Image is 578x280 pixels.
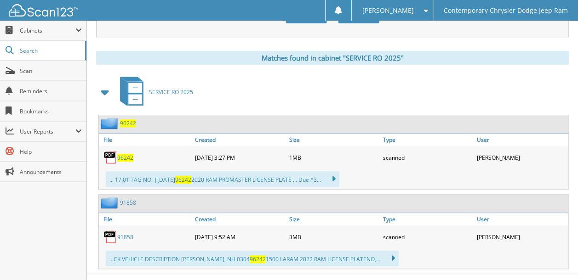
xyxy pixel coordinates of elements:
[20,168,82,176] span: Announcements
[193,228,286,246] div: [DATE] 9:52 AM
[20,67,82,75] span: Scan
[149,88,193,96] span: SERVICE RO 2025
[286,134,380,146] a: Size
[117,154,133,162] a: 96242
[193,148,286,167] div: [DATE] 3:27 PM
[103,230,117,244] img: PDF.png
[475,134,568,146] a: User
[106,171,339,187] div: ... 17:01 TAG NO. |[DATE] 2020 RAM PROMASTER LICENSE PLATE ... Due $3...
[381,134,475,146] a: Type
[475,213,568,225] a: User
[96,51,569,65] div: Matches found in cabinet "SERVICE RO 2025"
[106,251,399,266] div: ...CK VEHICLE DESCRIPTION [PERSON_NAME], NH 0304 1500 LARAM 2022 RAM LICENSE PLATENO,...
[362,8,413,13] span: [PERSON_NAME]
[443,8,567,13] span: Contemporary Chrysler Dodge Jeep Ram
[381,213,475,225] a: Type
[9,4,78,17] img: scan123-logo-white.svg
[117,233,133,241] a: 91858
[103,151,117,164] img: PDF.png
[99,134,193,146] a: File
[193,134,286,146] a: Created
[175,176,191,184] span: 96242
[120,199,136,207] a: 91858
[120,119,136,127] a: 96242
[20,87,82,95] span: Reminders
[20,47,80,55] span: Search
[286,148,380,167] div: 1MB
[286,213,380,225] a: Size
[475,148,568,167] div: [PERSON_NAME]
[99,213,193,225] a: File
[101,197,120,208] img: folder2.png
[475,228,568,246] div: [PERSON_NAME]
[20,148,82,156] span: Help
[193,213,286,225] a: Created
[20,128,75,135] span: User Reports
[20,107,82,115] span: Bookmarks
[286,228,380,246] div: 3MB
[114,74,193,110] a: SERVICE RO 2025
[101,118,120,129] img: folder2.png
[250,255,266,263] span: 96242
[381,148,475,167] div: scanned
[381,228,475,246] div: scanned
[20,27,75,34] span: Cabinets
